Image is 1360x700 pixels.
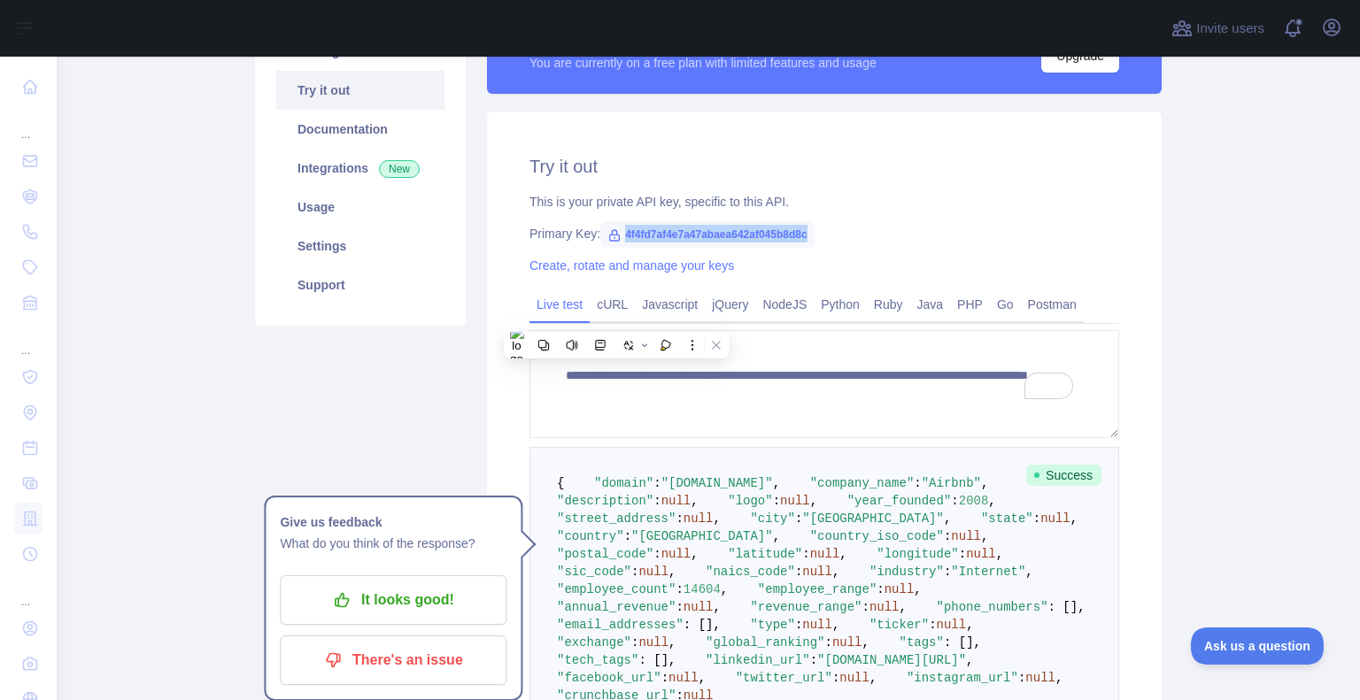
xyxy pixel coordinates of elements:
span: , [1025,565,1032,579]
span: null [810,547,840,561]
span: "company_name" [810,476,915,490]
span: "facebook_url" [557,671,661,685]
span: null [802,565,832,579]
span: "[GEOGRAPHIC_DATA]" [631,529,773,543]
span: : [676,582,683,596]
span: null [832,635,862,650]
span: , [668,565,676,579]
span: : [], [1048,600,1086,614]
span: "tags" [900,635,944,650]
span: 14604 [684,582,721,596]
button: There's an issue [280,635,506,685]
span: "state" [981,512,1033,526]
div: ... [14,106,42,142]
span: : [795,618,802,632]
span: , [1070,512,1078,526]
span: , [668,635,676,650]
span: "tech_tags" [557,653,638,667]
span: , [721,582,728,596]
span: : [862,600,869,614]
span: , [914,582,921,596]
span: : [], [944,635,981,650]
span: , [862,635,869,650]
span: , [869,671,877,685]
span: , [839,547,846,561]
span: null [937,618,967,632]
span: : [], [684,618,721,632]
h2: Try it out [529,154,1119,179]
a: Integrations New [276,149,444,188]
span: null [780,494,810,508]
a: Javascript [635,290,705,319]
span: : [877,582,884,596]
span: , [699,671,706,685]
span: "phone_numbers" [937,600,1048,614]
span: , [1055,671,1062,685]
span: null [1025,671,1055,685]
span: null [839,671,869,685]
span: : [631,565,638,579]
span: null [661,494,692,508]
span: null [966,547,996,561]
span: "employee_range" [758,582,877,596]
span: , [691,547,698,561]
span: "logo" [728,494,772,508]
span: Success [1026,465,1101,486]
span: Invite users [1196,19,1264,39]
span: : [802,547,809,561]
span: , [988,494,995,508]
span: "Airbnb" [922,476,981,490]
span: , [773,529,780,543]
span: "ticker" [869,618,929,632]
span: , [832,618,839,632]
span: , [713,512,720,526]
div: You are currently on a free plan with limited features and usage [529,54,877,72]
span: : [832,671,839,685]
span: : [1018,671,1025,685]
span: null [869,600,900,614]
span: "[GEOGRAPHIC_DATA]" [802,512,944,526]
span: , [773,476,780,490]
span: , [966,653,973,667]
span: 4f4fd7af4e7a47abaea642af045b8d8c [600,221,814,248]
span: null [951,529,981,543]
span: "domain" [594,476,653,490]
span: , [996,547,1003,561]
span: "year_founded" [847,494,952,508]
span: : [914,476,921,490]
span: , [944,512,951,526]
span: , [981,529,988,543]
span: null [1040,512,1070,526]
a: Documentation [276,110,444,149]
a: Support [276,265,444,304]
a: Java [910,290,951,319]
span: null [684,512,714,526]
span: : [661,671,668,685]
span: : [810,653,817,667]
a: Create, rotate and manage your keys [529,258,734,273]
span: "type" [750,618,794,632]
span: New [379,160,420,178]
span: null [661,547,692,561]
span: "twitter_url" [736,671,832,685]
a: Python [814,290,867,319]
span: "revenue_range" [750,600,862,614]
p: It looks good! [293,585,493,615]
div: This is your private API key, specific to this API. [529,193,1119,211]
button: It looks good! [280,575,506,625]
span: : [959,547,966,561]
span: "[DOMAIN_NAME][URL]" [817,653,966,667]
span: "instagram_url" [907,671,1018,685]
span: "sic_code" [557,565,631,579]
span: "annual_revenue" [557,600,676,614]
button: Invite users [1168,14,1268,42]
span: "[DOMAIN_NAME]" [661,476,773,490]
span: : [], [638,653,676,667]
span: "Internet" [951,565,1025,579]
div: ... [14,322,42,358]
span: "postal_code" [557,547,653,561]
span: , [966,618,973,632]
span: : [653,547,661,561]
span: "exchange" [557,635,631,650]
a: Try it out [276,71,444,110]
